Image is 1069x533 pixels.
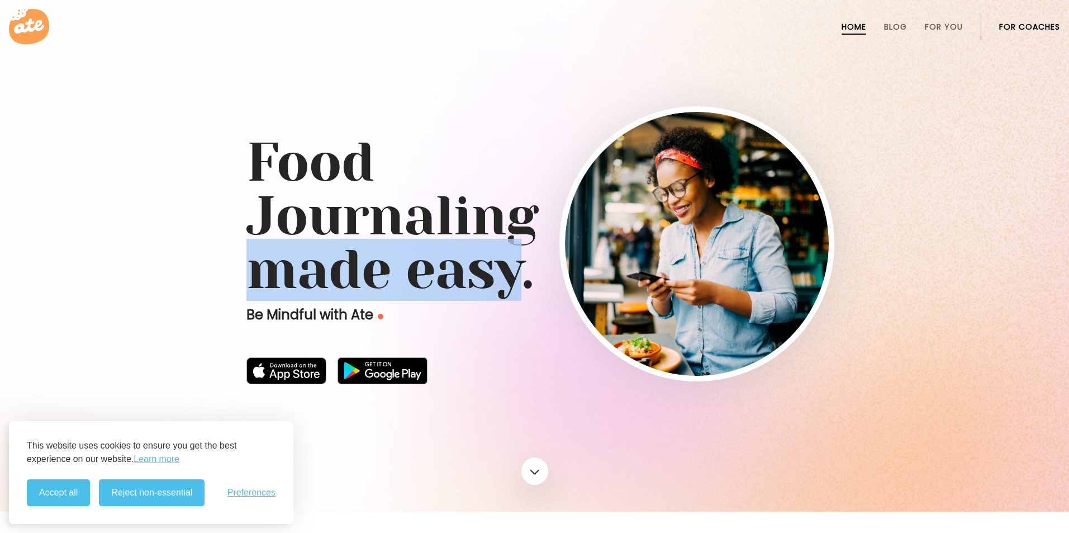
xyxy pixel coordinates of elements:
a: Home [842,22,866,31]
h1: Food Journaling made easy. [246,136,823,297]
img: badge-download-google.png [338,357,427,384]
button: Accept all cookies [27,479,90,506]
span: Preferences [227,488,275,498]
button: Reject non-essential [99,479,205,506]
img: home-hero-img-rounded.png [565,112,829,376]
a: For You [925,22,963,31]
p: This website uses cookies to ensure you get the best experience on our website. [27,439,275,466]
img: badge-download-apple.svg [246,357,327,384]
a: Learn more [134,452,179,466]
p: Be Mindful with Ate [246,306,559,324]
button: Toggle preferences [227,488,275,498]
a: Blog [884,22,907,31]
a: For Coaches [999,22,1060,31]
